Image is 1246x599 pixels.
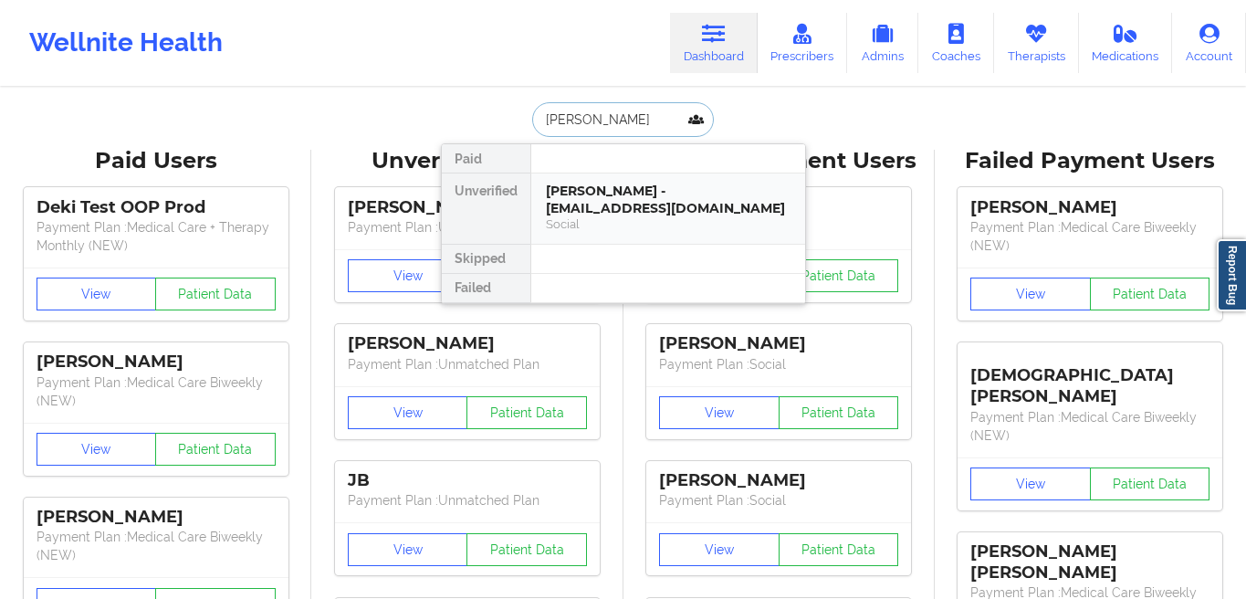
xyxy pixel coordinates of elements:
[37,197,276,218] div: Deki Test OOP Prod
[37,373,276,410] p: Payment Plan : Medical Care Biweekly (NEW)
[324,147,610,175] div: Unverified Users
[970,278,1091,310] button: View
[442,274,530,303] div: Failed
[348,470,587,491] div: JB
[442,144,530,173] div: Paid
[1172,13,1246,73] a: Account
[348,355,587,373] p: Payment Plan : Unmatched Plan
[442,173,530,245] div: Unverified
[970,468,1091,500] button: View
[970,218,1209,255] p: Payment Plan : Medical Care Biweekly (NEW)
[546,216,791,232] div: Social
[779,396,899,429] button: Patient Data
[466,396,587,429] button: Patient Data
[970,408,1209,445] p: Payment Plan : Medical Care Biweekly (NEW)
[348,533,468,566] button: View
[37,528,276,564] p: Payment Plan : Medical Care Biweekly (NEW)
[37,278,157,310] button: View
[847,13,918,73] a: Admins
[659,470,898,491] div: [PERSON_NAME]
[779,259,899,292] button: Patient Data
[970,197,1209,218] div: [PERSON_NAME]
[466,533,587,566] button: Patient Data
[659,355,898,373] p: Payment Plan : Social
[1217,239,1246,311] a: Report Bug
[348,396,468,429] button: View
[546,183,791,216] div: [PERSON_NAME] - [EMAIL_ADDRESS][DOMAIN_NAME]
[442,245,530,274] div: Skipped
[659,396,780,429] button: View
[348,197,587,218] div: [PERSON_NAME]
[970,352,1209,407] div: [DEMOGRAPHIC_DATA][PERSON_NAME]
[659,491,898,510] p: Payment Plan : Social
[13,147,298,175] div: Paid Users
[659,333,898,354] div: [PERSON_NAME]
[918,13,994,73] a: Coaches
[348,259,468,292] button: View
[1090,278,1210,310] button: Patient Data
[348,218,587,236] p: Payment Plan : Unmatched Plan
[659,533,780,566] button: View
[970,541,1209,583] div: [PERSON_NAME] [PERSON_NAME]
[37,433,157,466] button: View
[994,13,1079,73] a: Therapists
[670,13,758,73] a: Dashboard
[758,13,848,73] a: Prescribers
[155,278,276,310] button: Patient Data
[779,533,899,566] button: Patient Data
[348,491,587,510] p: Payment Plan : Unmatched Plan
[37,218,276,255] p: Payment Plan : Medical Care + Therapy Monthly (NEW)
[348,333,587,354] div: [PERSON_NAME]
[1090,468,1210,500] button: Patient Data
[948,147,1233,175] div: Failed Payment Users
[155,433,276,466] button: Patient Data
[37,507,276,528] div: [PERSON_NAME]
[37,352,276,373] div: [PERSON_NAME]
[1079,13,1173,73] a: Medications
